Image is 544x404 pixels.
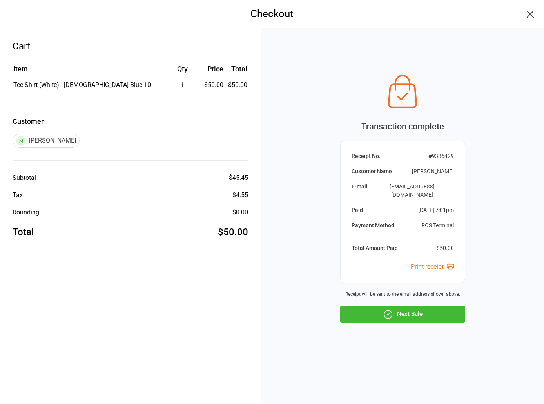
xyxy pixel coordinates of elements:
[218,225,248,239] div: $50.00
[418,206,454,214] div: [DATE] 7:01pm
[13,134,80,148] div: [PERSON_NAME]
[340,120,465,133] div: Transaction complete
[352,152,381,160] div: Receipt No.
[352,183,368,199] div: E-mail
[202,63,223,74] div: Price
[421,221,454,230] div: POS Terminal
[352,167,392,176] div: Customer Name
[13,208,39,217] div: Rounding
[232,208,248,217] div: $0.00
[13,116,248,127] label: Customer
[13,63,163,80] th: Item
[229,173,248,183] div: $45.45
[163,80,202,90] div: 1
[202,80,223,90] div: $50.00
[352,206,363,214] div: Paid
[227,80,247,90] td: $50.00
[352,221,394,230] div: Payment Method
[371,183,454,199] div: [EMAIL_ADDRESS][DOMAIN_NAME]
[232,190,248,200] div: $4.55
[13,39,248,53] div: Cart
[352,244,398,252] div: Total Amount Paid
[428,152,454,160] div: # 9386429
[437,244,454,252] div: $50.00
[13,190,23,200] div: Tax
[411,263,454,270] a: Print receipt
[340,306,465,323] button: Next Sale
[227,63,247,80] th: Total
[13,173,36,183] div: Subtotal
[340,291,465,298] div: Receipt will be sent to the email address shown above.
[13,81,151,89] span: Tee Shirt (White) - [DEMOGRAPHIC_DATA] Blue 10
[13,225,34,239] div: Total
[163,63,202,80] th: Qty
[412,167,454,176] div: [PERSON_NAME]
